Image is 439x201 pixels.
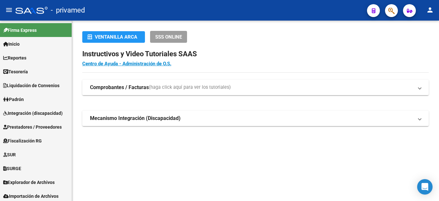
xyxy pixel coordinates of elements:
span: SUR [3,151,16,158]
mat-expansion-panel-header: Mecanismo Integración (Discapacidad) [82,111,429,126]
div: Ventanilla ARCA [87,31,140,43]
button: SSS ONLINE [150,31,187,43]
div: Open Intercom Messenger [417,179,433,195]
mat-icon: person [426,6,434,14]
span: Tesorería [3,68,28,75]
strong: Comprobantes / Facturas [90,84,149,91]
span: Prestadores / Proveedores [3,123,62,131]
span: Firma Express [3,27,37,34]
span: Explorador de Archivos [3,179,55,186]
span: Fiscalización RG [3,137,42,144]
span: SURGE [3,165,21,172]
span: Reportes [3,54,26,61]
span: Importación de Archivos [3,193,58,200]
span: (haga click aquí para ver los tutoriales) [149,84,231,91]
mat-icon: menu [5,6,13,14]
a: Centro de Ayuda - Administración de O.S. [82,61,171,67]
span: Inicio [3,41,20,48]
span: - privamed [51,3,85,17]
mat-expansion-panel-header: Comprobantes / Facturas(haga click aquí para ver los tutoriales) [82,80,429,95]
strong: Mecanismo Integración (Discapacidad) [90,115,181,122]
span: Liquidación de Convenios [3,82,59,89]
button: Ventanilla ARCA [82,31,145,43]
span: SSS ONLINE [155,34,182,40]
span: Padrón [3,96,24,103]
h2: Instructivos y Video Tutoriales SAAS [82,48,429,60]
span: Integración (discapacidad) [3,110,63,117]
